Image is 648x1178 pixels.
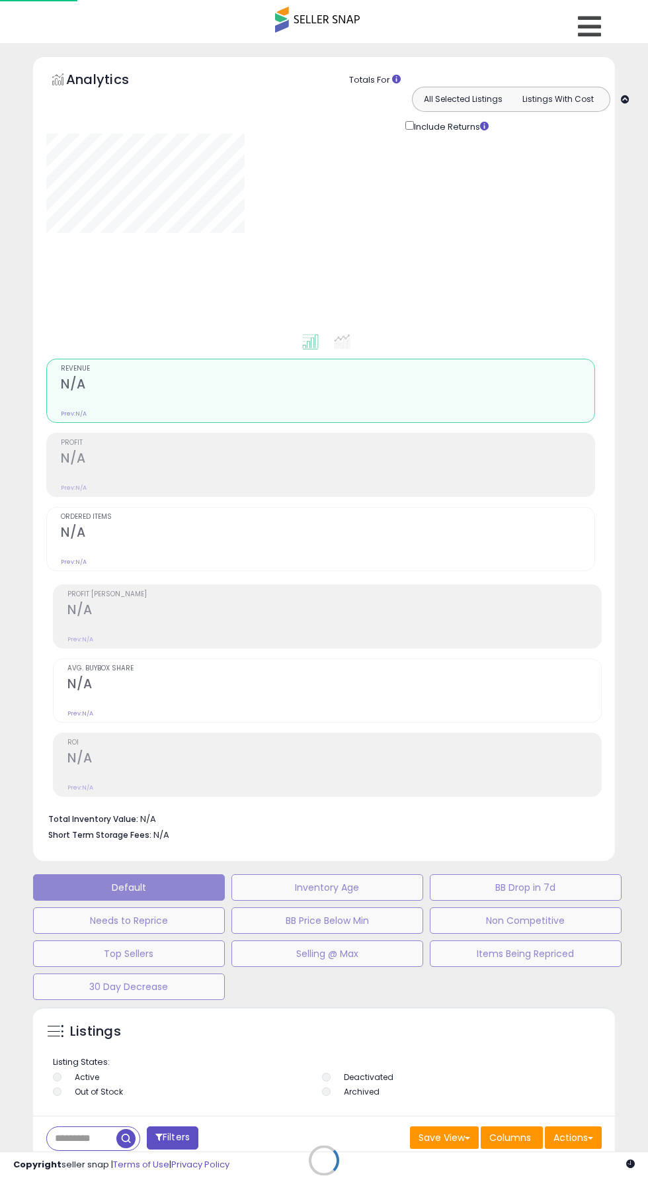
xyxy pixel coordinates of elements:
small: Prev: N/A [67,635,93,643]
small: Prev: N/A [61,558,87,566]
small: Prev: N/A [67,709,93,717]
span: Ordered Items [61,514,594,521]
li: N/A [48,810,592,826]
h2: N/A [61,525,594,543]
span: N/A [153,829,169,841]
button: Items Being Repriced [430,940,622,967]
span: Profit [PERSON_NAME] [67,591,601,598]
button: 30 Day Decrease [33,974,225,1000]
small: Prev: N/A [61,410,87,418]
h2: N/A [67,602,601,620]
button: Default [33,874,225,901]
h2: N/A [67,676,601,694]
div: Totals For [349,74,647,87]
span: Profit [61,439,594,447]
button: Selling @ Max [231,940,423,967]
small: Prev: N/A [61,484,87,492]
h2: N/A [61,377,594,394]
small: Prev: N/A [67,784,93,792]
h5: Analytics [66,70,155,92]
button: Needs to Reprice [33,907,225,934]
button: BB Drop in 7d [430,874,622,901]
b: Short Term Storage Fees: [48,829,151,840]
div: seller snap | | [13,1159,229,1171]
button: Inventory Age [231,874,423,901]
b: Total Inventory Value: [48,813,138,825]
span: ROI [67,739,601,747]
button: Non Competitive [430,907,622,934]
h2: N/A [61,451,594,469]
span: Revenue [61,365,594,373]
button: Top Sellers [33,940,225,967]
strong: Copyright [13,1158,61,1171]
button: BB Price Below Min [231,907,423,934]
h2: N/A [67,750,601,768]
span: Avg. Buybox Share [67,665,601,672]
